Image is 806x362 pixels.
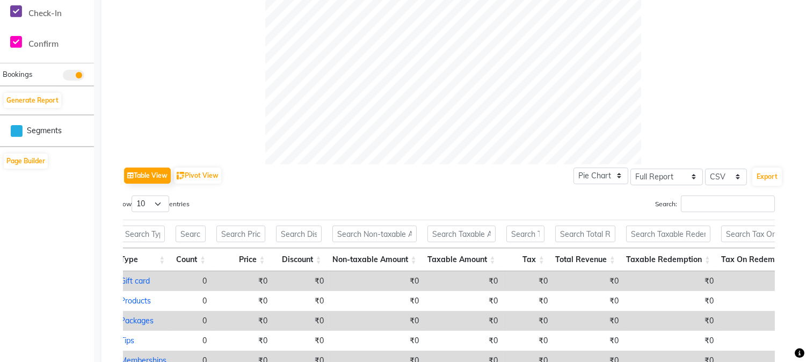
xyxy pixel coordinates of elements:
[327,248,422,271] th: Non-taxable Amount: activate to sort column ascending
[424,331,503,351] td: ₹0
[503,331,553,351] td: ₹0
[329,311,424,331] td: ₹0
[28,8,62,18] span: Check-In
[332,226,417,242] input: Search Non-taxable Amount
[115,248,170,271] th: Type: activate to sort column ascending
[553,271,624,291] td: ₹0
[3,70,32,78] span: Bookings
[555,226,615,242] input: Search Total Revenue
[329,331,424,351] td: ₹0
[177,172,185,180] img: pivot.png
[4,93,61,108] button: Generate Report
[124,168,171,184] button: Table View
[170,248,211,271] th: Count: activate to sort column ascending
[276,226,322,242] input: Search Discount
[501,248,550,271] th: Tax: activate to sort column ascending
[28,39,59,49] span: Confirm
[329,271,424,291] td: ₹0
[624,271,719,291] td: ₹0
[553,331,624,351] td: ₹0
[626,226,710,242] input: Search Taxable Redemption
[4,154,48,169] button: Page Builder
[212,291,273,311] td: ₹0
[172,311,212,331] td: 0
[506,226,544,242] input: Search Tax
[624,291,719,311] td: ₹0
[273,291,329,311] td: ₹0
[329,291,424,311] td: ₹0
[211,248,271,271] th: Price: activate to sort column ascending
[427,226,496,242] input: Search Taxable Amount
[271,248,327,271] th: Discount: activate to sort column ascending
[681,196,775,212] input: Search:
[621,248,716,271] th: Taxable Redemption: activate to sort column ascending
[174,168,221,184] button: Pivot View
[624,331,719,351] td: ₹0
[553,291,624,311] td: ₹0
[120,336,134,345] a: Tips
[655,196,775,212] label: Search:
[120,296,151,306] a: Products
[120,276,150,286] a: Gift card
[172,271,212,291] td: 0
[216,226,265,242] input: Search Price
[503,291,553,311] td: ₹0
[115,196,190,212] label: Show entries
[172,331,212,351] td: 0
[503,271,553,291] td: ₹0
[721,226,802,242] input: Search Tax On Redemption
[424,311,503,331] td: ₹0
[212,331,273,351] td: ₹0
[553,311,624,331] td: ₹0
[132,196,169,212] select: Showentries
[212,271,273,291] td: ₹0
[503,311,553,331] td: ₹0
[424,291,503,311] td: ₹0
[27,125,62,136] span: Segments
[752,168,782,186] button: Export
[424,271,503,291] td: ₹0
[120,316,154,325] a: Packages
[172,291,212,311] td: 0
[212,311,273,331] td: ₹0
[120,226,165,242] input: Search Type
[624,311,719,331] td: ₹0
[550,248,621,271] th: Total Revenue: activate to sort column ascending
[176,226,206,242] input: Search Count
[273,271,329,291] td: ₹0
[422,248,501,271] th: Taxable Amount: activate to sort column ascending
[273,331,329,351] td: ₹0
[273,311,329,331] td: ₹0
